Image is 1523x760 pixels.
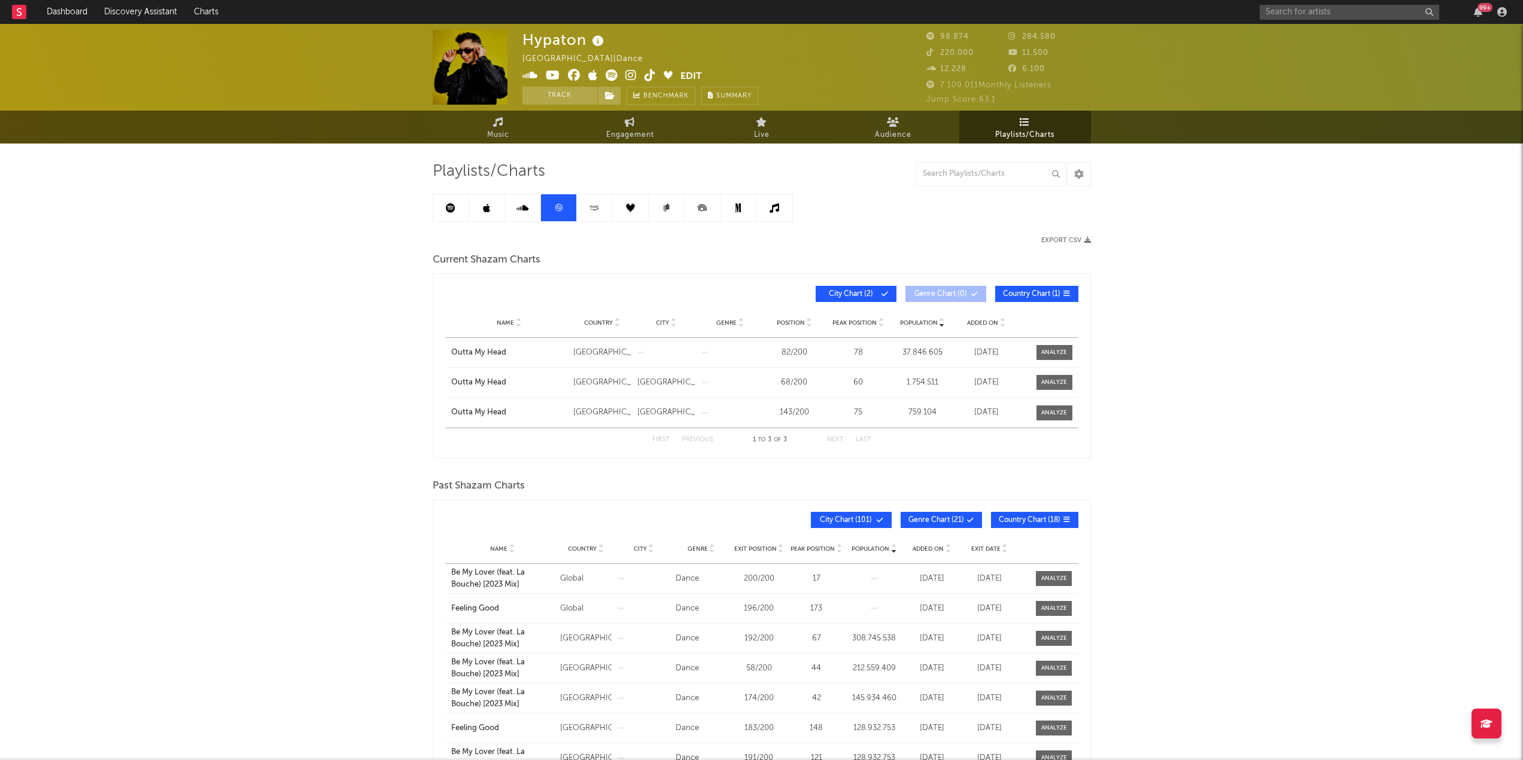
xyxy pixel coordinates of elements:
[680,69,702,84] button: Edit
[926,81,1051,89] span: 7.109.011 Monthly Listeners
[733,663,785,674] div: 58 / 200
[906,722,957,734] div: [DATE]
[774,437,781,442] span: of
[676,603,727,615] div: Dance
[999,517,1060,524] span: Country Chart ( 18 )
[926,65,966,73] span: 12.228
[991,512,1078,528] button: Country Chart(18)
[564,111,696,144] a: Engagement
[758,437,765,442] span: to
[584,319,613,326] span: Country
[627,87,695,105] a: Benchmark
[916,162,1066,186] input: Search Playlists/Charts
[791,692,842,704] div: 42
[926,33,969,41] span: 98.874
[791,722,842,734] div: 148
[905,286,986,302] button: Genre Chart(0)
[716,93,752,99] span: Summary
[676,722,727,734] div: Dance
[451,627,555,650] a: Be My Lover (feat. La Bouche) [2023 Mix]
[1008,33,1056,41] span: 284.580
[906,633,957,645] div: [DATE]
[451,407,567,419] a: Outta My Head
[926,96,996,103] span: Jump Score: 63.1
[573,377,631,389] div: [GEOGRAPHIC_DATA]
[637,377,695,389] div: [GEOGRAPHIC_DATA]
[682,437,713,443] button: Previous
[1003,291,1060,298] span: Country Chart ( 1 )
[926,49,974,57] span: 220.000
[963,692,1015,704] div: [DATE]
[643,89,689,103] span: Benchmark
[1478,3,1492,12] div: 99 +
[1041,237,1091,244] button: Export CSV
[637,407,695,419] div: [GEOGRAPHIC_DATA]
[522,52,656,66] div: [GEOGRAPHIC_DATA] | Dance
[875,128,911,142] span: Audience
[791,603,842,615] div: 173
[676,663,727,674] div: Dance
[791,663,842,674] div: 44
[573,407,631,419] div: [GEOGRAPHIC_DATA]
[893,347,952,359] div: 37.846.605
[852,545,889,553] span: Population
[433,479,525,493] span: Past Shazam Charts
[995,286,1078,302] button: Country Chart(1)
[913,545,944,553] span: Added On
[906,573,957,585] div: [DATE]
[688,545,708,553] span: Genre
[451,347,567,359] a: Outta My Head
[765,377,823,389] div: 68 / 200
[829,347,887,359] div: 78
[765,407,823,419] div: 143 / 200
[451,657,555,680] div: Be My Lover (feat. La Bouche) [2023 Mix]
[451,603,555,615] a: Feeling Good
[829,377,887,389] div: 60
[560,633,612,645] div: [GEOGRAPHIC_DATA]
[716,319,737,326] span: Genre
[823,291,878,298] span: City Chart ( 2 )
[901,512,982,528] button: Genre Chart(21)
[963,633,1015,645] div: [DATE]
[827,437,844,443] button: Next
[451,722,555,734] div: Feeling Good
[1260,5,1439,20] input: Search for artists
[849,692,900,704] div: 145.934.460
[957,407,1016,419] div: [DATE]
[963,722,1015,734] div: [DATE]
[696,111,828,144] a: Live
[568,545,597,553] span: Country
[733,573,785,585] div: 200 / 200
[451,567,555,590] a: Be My Lover (feat. La Bouche) [2023 Mix]
[676,633,727,645] div: Dance
[908,517,964,524] span: Genre Chart ( 21 )
[971,545,1001,553] span: Exit Date
[733,603,785,615] div: 196 / 200
[433,164,545,179] span: Playlists/Charts
[451,377,567,389] a: Outta My Head
[451,686,555,710] a: Be My Lover (feat. La Bouche) [2023 Mix]
[913,291,968,298] span: Genre Chart ( 0 )
[995,128,1054,142] span: Playlists/Charts
[791,573,842,585] div: 17
[849,722,900,734] div: 128.932.753
[522,87,597,105] button: Track
[522,30,607,50] div: Hypaton
[701,87,758,105] button: Summary
[634,545,647,553] span: City
[560,692,612,704] div: [GEOGRAPHIC_DATA]
[433,253,540,267] span: Current Shazam Charts
[487,128,509,142] span: Music
[819,517,874,524] span: City Chart ( 101 )
[963,603,1015,615] div: [DATE]
[573,347,631,359] div: [GEOGRAPHIC_DATA]
[906,692,957,704] div: [DATE]
[849,663,900,674] div: 212.559.409
[560,573,612,585] div: Global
